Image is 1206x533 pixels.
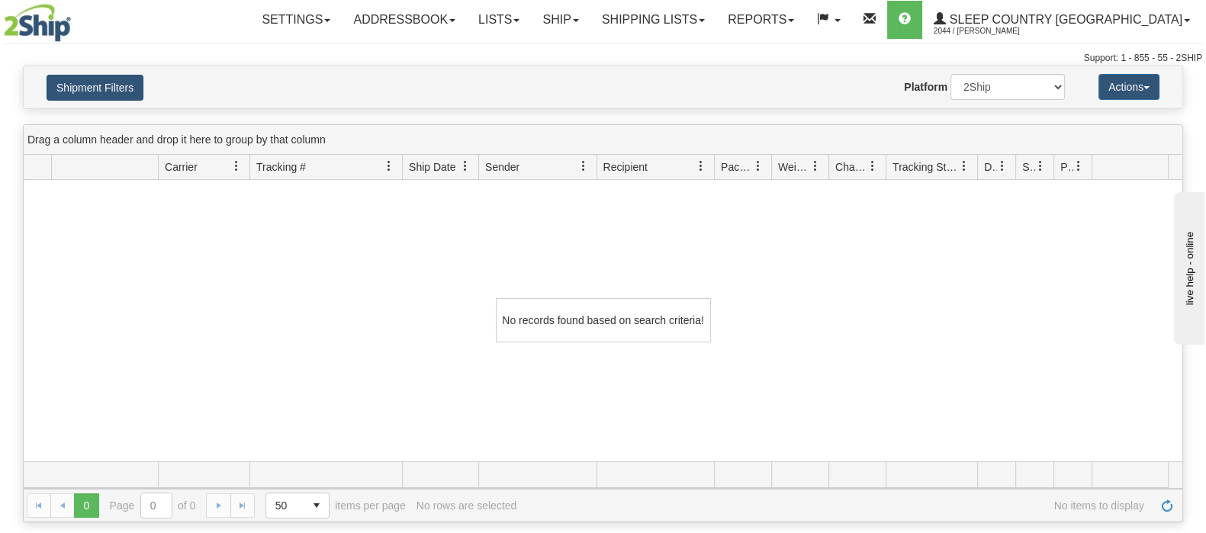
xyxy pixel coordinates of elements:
a: Settings [250,1,342,39]
div: grid grouping header [24,125,1182,155]
a: Reports [716,1,806,39]
span: Recipient [603,159,648,175]
span: Tracking Status [892,159,959,175]
span: Page of 0 [110,493,196,519]
a: Tracking # filter column settings [376,153,402,179]
a: Pickup Status filter column settings [1066,153,1092,179]
a: Sender filter column settings [571,153,597,179]
a: Carrier filter column settings [224,153,249,179]
div: No rows are selected [416,499,517,512]
a: Shipment Issues filter column settings [1028,153,1053,179]
a: Lists [467,1,531,39]
span: Page sizes drop down [265,493,330,519]
div: live help - online [11,13,141,24]
span: Sleep Country [GEOGRAPHIC_DATA] [946,13,1182,26]
span: Ship Date [409,159,455,175]
a: Sleep Country [GEOGRAPHIC_DATA] 2044 / [PERSON_NAME] [922,1,1201,39]
div: Support: 1 - 855 - 55 - 2SHIP [4,52,1202,65]
button: Shipment Filters [47,75,143,101]
a: Packages filter column settings [745,153,771,179]
a: Ship Date filter column settings [452,153,478,179]
a: Tracking Status filter column settings [951,153,977,179]
label: Platform [904,79,947,95]
span: 50 [275,498,295,513]
a: Charge filter column settings [860,153,886,179]
button: Actions [1098,74,1159,100]
span: Carrier [165,159,198,175]
a: Delivery Status filter column settings [989,153,1015,179]
img: logo2044.jpg [4,4,71,42]
a: Addressbook [342,1,467,39]
span: Pickup Status [1060,159,1073,175]
span: Charge [835,159,867,175]
a: Refresh [1155,493,1179,518]
span: Delivery Status [984,159,997,175]
span: Weight [778,159,810,175]
a: Ship [531,1,590,39]
span: Tracking # [256,159,306,175]
span: Page 0 [74,493,98,518]
a: Recipient filter column settings [688,153,714,179]
span: No items to display [527,499,1144,512]
span: Shipment Issues [1022,159,1035,175]
span: Sender [485,159,519,175]
span: Packages [721,159,753,175]
div: No records found based on search criteria! [496,298,711,342]
a: Shipping lists [590,1,716,39]
a: Weight filter column settings [802,153,828,179]
iframe: chat widget [1171,188,1204,344]
span: select [304,493,329,518]
span: 2044 / [PERSON_NAME] [934,24,1048,39]
span: items per page [265,493,406,519]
